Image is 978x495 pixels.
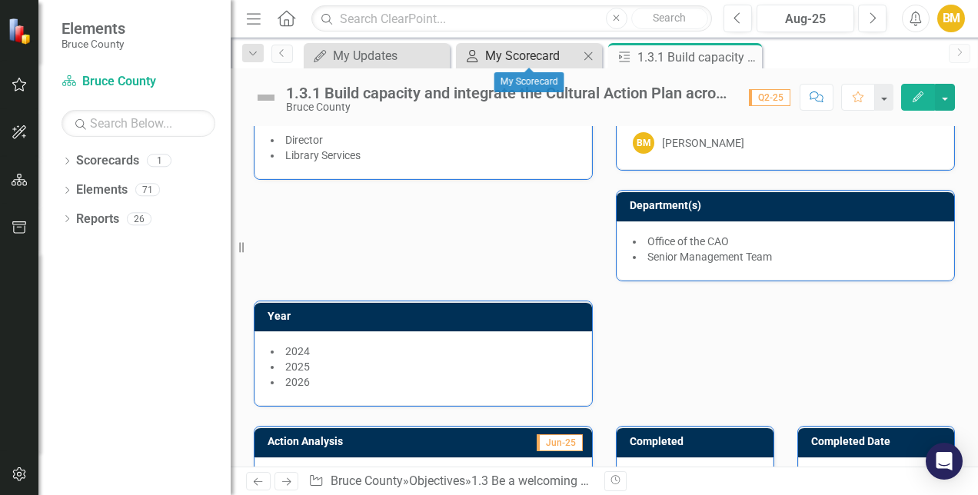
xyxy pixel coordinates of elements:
a: Bruce County [331,473,403,488]
h3: Year [268,311,584,322]
small: Bruce County [62,38,125,50]
div: BM [633,132,654,154]
h3: Completed Date [811,436,947,447]
a: 1.3 Be a welcoming and inclusive community. [471,473,719,488]
img: ClearPoint Strategy [8,17,35,44]
button: Search [631,8,708,29]
h3: Department(s) [630,200,946,211]
div: 1 [147,154,171,168]
div: » » » [308,473,593,490]
div: My Scorecard [485,46,579,65]
span: Search [653,12,686,24]
div: [PERSON_NAME] [662,135,744,151]
a: Reports [76,211,119,228]
a: Elements [76,181,128,199]
span: Jun-25 [537,434,583,451]
span: Senior Management Team [647,251,772,263]
span: Library Services [285,149,361,161]
a: Objectives [409,473,465,488]
div: Open Intercom Messenger [926,443,963,480]
div: My Scorecard [494,72,564,92]
span: Office of the CAO [647,235,729,247]
div: 1.3.1 Build capacity and integrate the Cultural Action Plan across departments. [637,48,758,67]
input: Search ClearPoint... [311,5,712,32]
div: 71 [135,184,160,197]
div: Bruce County [286,101,733,113]
div: My Updates [333,46,446,65]
h3: Completed [630,436,766,447]
div: Aug-25 [762,10,849,28]
div: 1.3.1 Build capacity and integrate the Cultural Action Plan across departments. [286,85,733,101]
a: Scorecards [76,152,139,170]
img: Not Defined [254,85,278,110]
span: Director [285,134,323,146]
span: 2024 [285,345,310,357]
span: Elements [62,19,125,38]
button: Aug-25 [757,5,854,32]
button: BM [937,5,965,32]
span: 2026 [285,376,310,388]
input: Search Below... [62,110,215,137]
a: My Updates [308,46,446,65]
div: 26 [127,212,151,225]
a: Bruce County [62,73,215,91]
a: My Scorecard [460,46,579,65]
span: Q2-25 [749,89,790,106]
span: 2025 [285,360,310,373]
h3: Action Analysis [268,436,461,447]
